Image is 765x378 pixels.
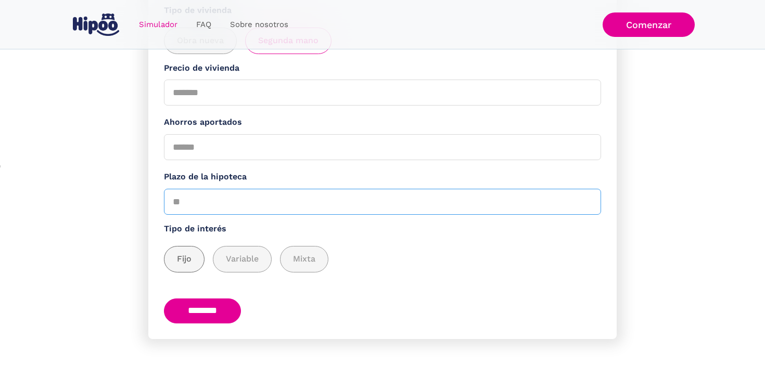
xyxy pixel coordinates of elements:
div: add_description_here [164,246,601,272]
label: Precio de vivienda [164,62,601,75]
label: Tipo de interés [164,223,601,236]
a: FAQ [187,15,221,35]
a: home [70,9,121,40]
label: Plazo de la hipoteca [164,171,601,184]
span: Mixta [293,253,315,266]
label: Ahorros aportados [164,116,601,129]
a: Simulador [130,15,187,35]
span: Variable [226,253,259,266]
a: Sobre nosotros [221,15,298,35]
span: Fijo [177,253,192,266]
a: Comenzar [603,12,695,37]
